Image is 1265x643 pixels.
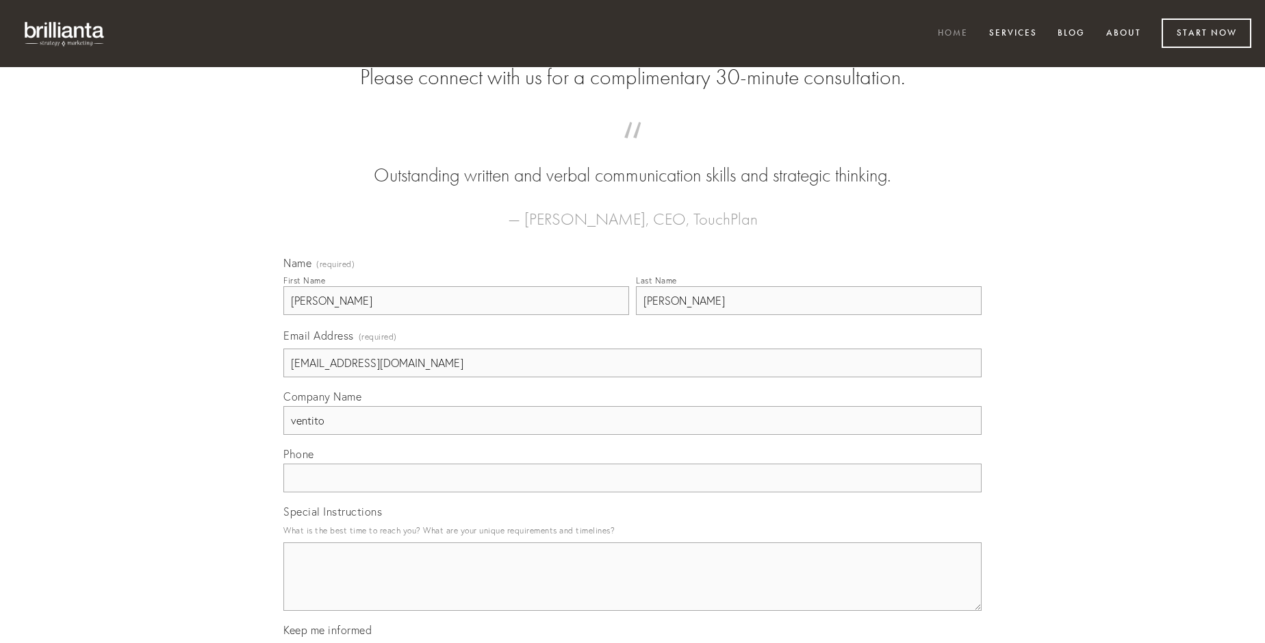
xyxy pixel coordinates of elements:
[283,521,982,540] p: What is the best time to reach you? What are your unique requirements and timelines?
[283,623,372,637] span: Keep me informed
[1097,23,1150,45] a: About
[316,260,355,268] span: (required)
[283,64,982,90] h2: Please connect with us for a complimentary 30-minute consultation.
[305,189,960,233] figcaption: — [PERSON_NAME], CEO, TouchPlan
[283,505,382,518] span: Special Instructions
[305,136,960,162] span: “
[1049,23,1094,45] a: Blog
[1162,18,1251,48] a: Start Now
[283,275,325,286] div: First Name
[929,23,977,45] a: Home
[359,327,397,346] span: (required)
[305,136,960,189] blockquote: Outstanding written and verbal communication skills and strategic thinking.
[283,256,311,270] span: Name
[283,447,314,461] span: Phone
[14,14,116,53] img: brillianta - research, strategy, marketing
[283,329,354,342] span: Email Address
[283,390,361,403] span: Company Name
[636,275,677,286] div: Last Name
[980,23,1046,45] a: Services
